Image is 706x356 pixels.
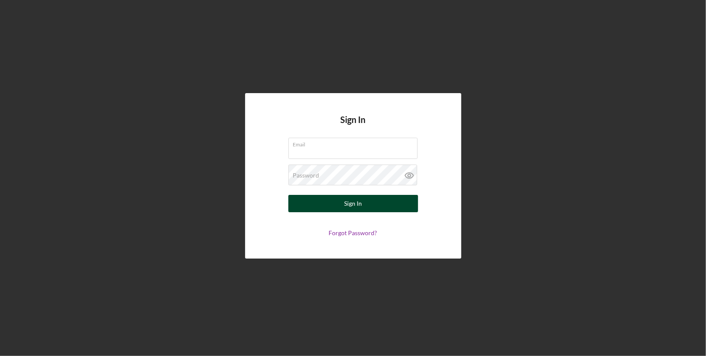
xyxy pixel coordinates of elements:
[344,195,362,212] div: Sign In
[293,138,418,148] label: Email
[288,195,418,212] button: Sign In
[329,229,377,236] a: Forgot Password?
[293,172,319,179] label: Password
[341,115,366,138] h4: Sign In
